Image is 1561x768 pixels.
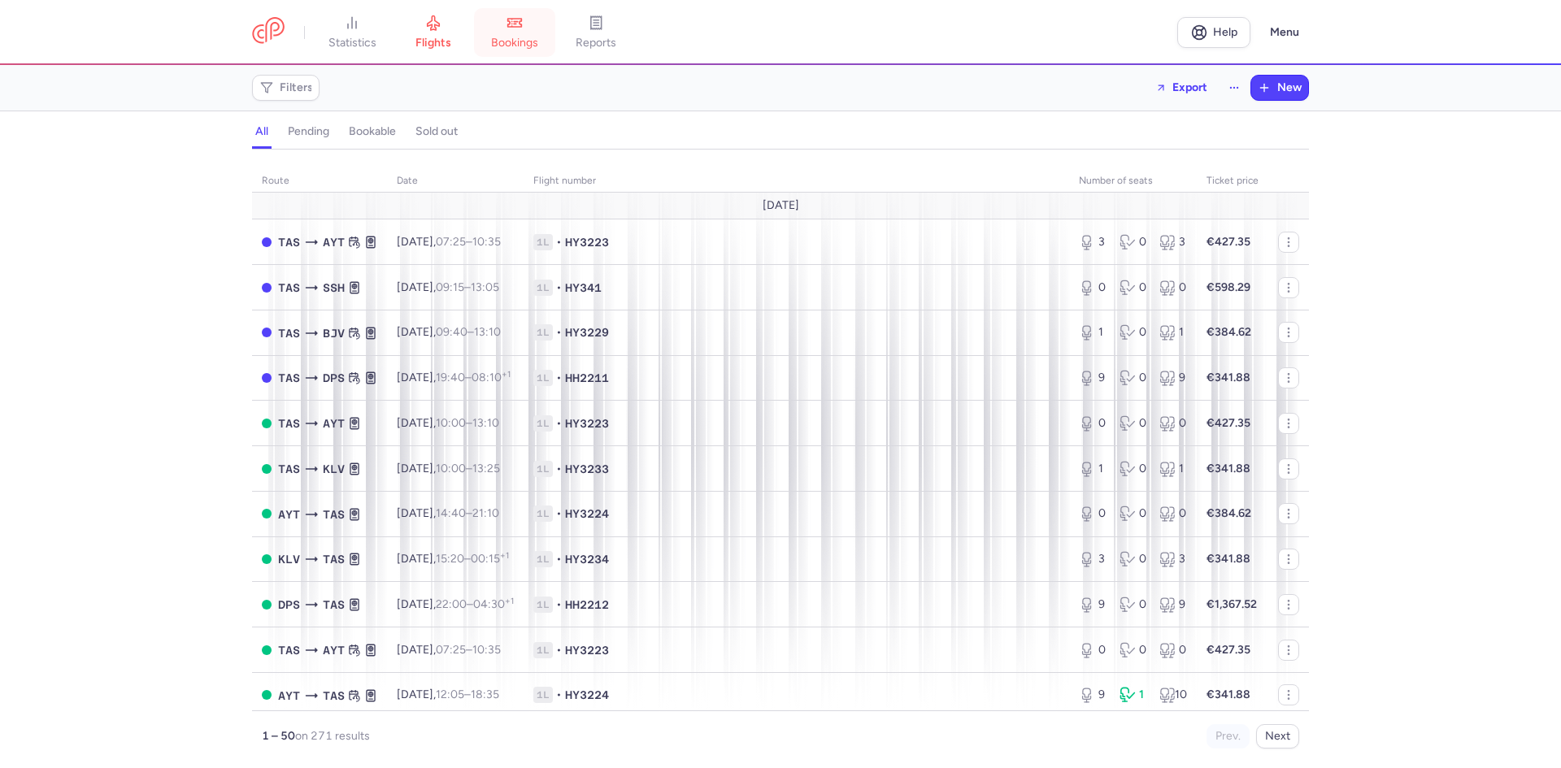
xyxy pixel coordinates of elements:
span: on 271 results [295,729,370,743]
span: [DATE], [397,688,499,701]
span: – [436,416,499,430]
sup: +1 [505,596,514,606]
strong: €341.88 [1207,552,1250,566]
span: • [556,280,562,296]
sup: +1 [502,369,511,380]
span: TAS [323,550,345,568]
th: Ticket price [1197,169,1268,193]
span: – [436,506,499,520]
div: 3 [1159,551,1187,567]
strong: €341.88 [1207,688,1250,701]
span: DPS [278,596,300,614]
span: AYT [323,641,345,659]
span: 1L [533,324,553,341]
span: KLV [278,550,300,568]
th: route [252,169,387,193]
span: TAS [278,279,300,297]
strong: €427.35 [1207,235,1250,249]
span: 1L [533,642,553,658]
span: – [436,643,501,657]
th: date [387,169,524,193]
span: • [556,234,562,250]
span: statistics [328,36,376,50]
time: 07:25 [436,235,466,249]
div: 0 [1079,642,1107,658]
div: 0 [1079,505,1107,522]
div: 0 [1120,505,1147,522]
div: 0 [1159,415,1187,432]
time: 18:35 [471,688,499,701]
time: 19:40 [436,371,465,384]
span: [DATE], [397,552,509,566]
span: 1L [533,234,553,250]
time: 14:40 [436,506,466,520]
strong: €427.35 [1207,416,1250,430]
span: SSH [323,279,345,297]
span: – [436,280,499,294]
div: 1 [1159,324,1187,341]
span: – [436,235,501,249]
span: • [556,415,562,432]
div: 0 [1159,642,1187,658]
span: [DATE], [397,506,499,520]
span: TAS [323,505,345,523]
span: [DATE], [397,462,500,475]
div: 0 [1120,280,1147,296]
span: flights [415,36,451,50]
span: – [436,597,514,611]
div: 10 [1159,687,1187,703]
div: 9 [1079,370,1107,386]
strong: €598.29 [1207,280,1250,294]
span: Filters [280,81,313,94]
div: 0 [1120,551,1147,567]
button: Next [1256,724,1299,748]
span: [DATE] [763,199,799,212]
span: AYT [278,505,300,523]
div: 0 [1120,370,1147,386]
span: KLV [323,460,345,478]
span: HY3223 [565,234,609,250]
button: Menu [1260,17,1309,48]
span: HY3233 [565,461,609,477]
strong: €341.88 [1207,371,1250,384]
span: BJV [323,324,345,342]
span: • [556,687,562,703]
span: 1L [533,505,553,522]
span: [DATE], [397,597,514,611]
time: 10:00 [436,416,466,430]
time: 04:30 [473,597,514,611]
time: 00:15 [471,552,509,566]
time: 07:25 [436,643,466,657]
span: TAS [278,324,300,342]
span: • [556,642,562,658]
time: 09:40 [436,325,467,339]
span: [DATE], [397,371,511,384]
span: 1L [533,687,553,703]
time: 15:20 [436,552,464,566]
span: • [556,461,562,477]
div: 3 [1079,551,1107,567]
h4: bookable [349,124,396,139]
div: 0 [1120,461,1147,477]
div: 1 [1159,461,1187,477]
span: 1L [533,461,553,477]
time: 13:10 [472,416,499,430]
span: [DATE], [397,325,501,339]
time: 10:35 [472,643,501,657]
span: TAS [278,414,300,432]
strong: €341.88 [1207,462,1250,475]
span: HY3229 [565,324,609,341]
div: 3 [1079,234,1107,250]
span: HH2211 [565,370,609,386]
h4: all [255,124,268,139]
time: 10:35 [472,235,501,249]
a: flights [393,15,474,50]
span: – [436,325,501,339]
span: 1L [533,415,553,432]
span: TAS [278,641,300,659]
time: 09:15 [436,280,464,294]
span: TAS [278,460,300,478]
strong: €384.62 [1207,506,1251,520]
span: 1L [533,551,553,567]
span: Export [1172,81,1207,93]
